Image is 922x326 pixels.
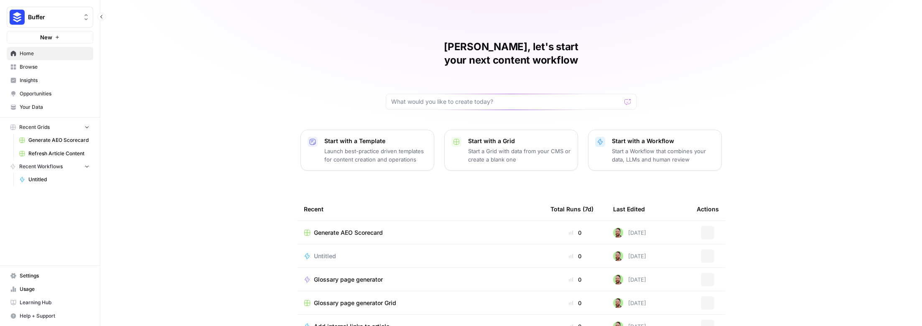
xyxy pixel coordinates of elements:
span: New [40,33,52,41]
a: Insights [7,74,93,87]
span: Recent Grids [19,123,50,131]
span: Recent Workflows [19,163,63,170]
span: Insights [20,77,89,84]
a: Generate AEO Scorecard [304,228,537,237]
p: Start with a Workflow [612,137,715,145]
span: Your Data [20,103,89,111]
a: Glossary page generator Grid [304,299,537,307]
img: h0tmkl8gkwk0b1sam96cuweejb2d [613,228,623,238]
p: Start with a Template [324,137,427,145]
button: Start with a TemplateLaunch best-practice driven templates for content creation and operations [301,130,434,171]
a: Learning Hub [7,296,93,309]
button: Workspace: Buffer [7,7,93,28]
a: Glossary page generator [304,275,537,284]
div: Actions [697,198,719,221]
a: Home [7,47,93,60]
button: Start with a WorkflowStart a Workflow that combines your data, LLMs and human review [588,130,722,171]
div: Total Runs (7d) [550,198,593,221]
a: Opportunities [7,87,93,100]
span: Learning Hub [20,299,89,306]
div: [DATE] [613,275,646,285]
button: Start with a GridStart a Grid with data from your CMS or create a blank one [444,130,578,171]
div: 0 [550,299,600,307]
input: What would you like to create today? [391,98,621,106]
span: Glossary page generator Grid [314,299,396,307]
div: [DATE] [613,251,646,261]
a: Your Data [7,100,93,114]
div: Recent [304,198,537,221]
span: Untitled [314,252,336,260]
span: Buffer [28,13,79,21]
span: Opportunities [20,90,89,98]
span: Browse [20,63,89,71]
button: Recent Grids [7,121,93,133]
button: Help + Support [7,309,93,323]
div: [DATE] [613,298,646,308]
div: 0 [550,252,600,260]
div: 0 [550,275,600,284]
div: Last Edited [613,198,645,221]
a: Settings [7,269,93,282]
span: Help + Support [20,312,89,320]
span: Refresh Article Content [28,150,89,157]
a: Generate AEO Scorecard [15,133,93,147]
img: h0tmkl8gkwk0b1sam96cuweejb2d [613,251,623,261]
span: Usage [20,285,89,293]
span: Generate AEO Scorecard [28,136,89,144]
button: New [7,31,93,44]
img: h0tmkl8gkwk0b1sam96cuweejb2d [613,298,623,308]
span: Settings [20,272,89,280]
span: Untitled [28,176,89,183]
p: Start with a Grid [468,137,571,145]
span: Home [20,50,89,57]
button: Recent Workflows [7,160,93,173]
span: Generate AEO Scorecard [314,228,383,237]
img: h0tmkl8gkwk0b1sam96cuweejb2d [613,275,623,285]
p: Launch best-practice driven templates for content creation and operations [324,147,427,164]
div: 0 [550,228,600,237]
h1: [PERSON_NAME], let's start your next content workflow [386,40,637,67]
div: [DATE] [613,228,646,238]
a: Usage [7,282,93,296]
p: Start a Workflow that combines your data, LLMs and human review [612,147,715,164]
a: Untitled [304,252,537,260]
a: Refresh Article Content [15,147,93,160]
span: Glossary page generator [314,275,383,284]
a: Untitled [15,173,93,186]
a: Browse [7,60,93,74]
p: Start a Grid with data from your CMS or create a blank one [468,147,571,164]
img: Buffer Logo [10,10,25,25]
